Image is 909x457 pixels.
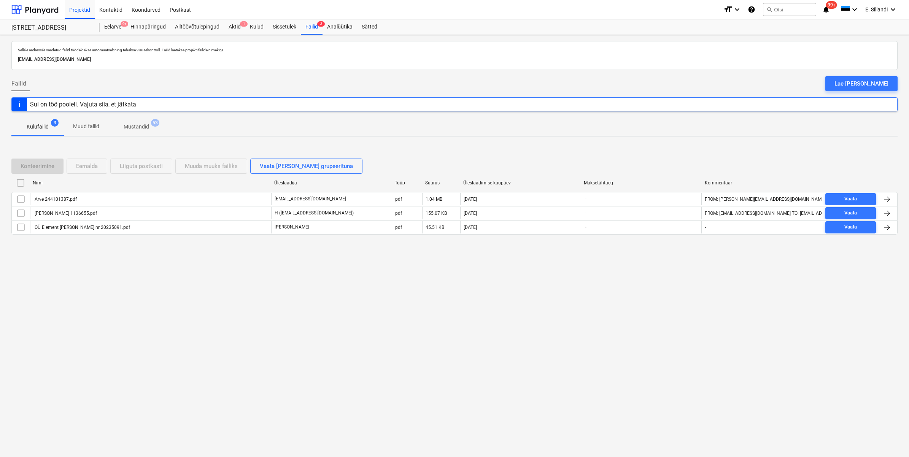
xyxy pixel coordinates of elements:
div: Tüüp [395,180,419,186]
a: Analüütika [323,19,357,35]
i: format_size [723,5,733,14]
i: notifications [822,5,830,14]
button: Vaata [PERSON_NAME] grupeerituna [250,159,362,174]
div: Üleslaadimise kuupäev [463,180,578,186]
div: Vaata [PERSON_NAME] grupeerituna [260,161,353,171]
div: [DATE] [464,197,477,202]
p: H ([EMAIL_ADDRESS][DOMAIN_NAME]) [275,210,354,216]
span: Failid [11,79,26,88]
button: Vaata [825,193,876,205]
i: keyboard_arrow_down [733,5,742,14]
span: - [584,224,587,230]
p: [PERSON_NAME] [275,224,309,230]
a: Failid3 [301,19,323,35]
a: Eelarve9+ [100,19,126,35]
span: E. Sillandi [865,6,888,13]
div: Suurus [425,180,457,186]
button: Vaata [825,207,876,219]
p: Sellele aadressile saadetud failid töödeldakse automaatselt ning tehakse viirusekontroll. Failid ... [18,48,891,52]
button: Lae [PERSON_NAME] [825,76,898,91]
div: [STREET_ADDRESS] [11,24,91,32]
span: - [584,210,587,216]
div: Lae [PERSON_NAME] [834,79,888,89]
p: Mustandid [124,123,149,131]
i: keyboard_arrow_down [888,5,898,14]
div: [DATE] [464,211,477,216]
div: pdf [395,225,402,230]
span: 3 [51,119,59,127]
div: Üleslaadija [274,180,389,186]
span: 53 [151,119,159,127]
div: [PERSON_NAME] 1136655.pdf [33,211,97,216]
button: Vaata [825,221,876,233]
button: Otsi [763,3,816,16]
div: pdf [395,211,402,216]
div: Eelarve [100,19,126,35]
p: [EMAIL_ADDRESS][DOMAIN_NAME] [18,56,891,63]
a: Sissetulek [268,19,301,35]
div: Vaata [844,223,857,232]
i: keyboard_arrow_down [850,5,859,14]
div: - [705,225,706,230]
span: - [584,196,587,202]
span: search [766,6,772,13]
span: 1 [240,21,248,27]
a: Kulud [245,19,268,35]
i: Abikeskus [748,5,755,14]
span: 9+ [121,21,128,27]
span: 99+ [826,1,837,9]
p: [EMAIL_ADDRESS][DOMAIN_NAME] [275,196,346,202]
div: Vaata [844,209,857,217]
div: Vaata [844,195,857,203]
div: OÜ Element [PERSON_NAME] nr 20235091.pdf [33,225,130,230]
a: Alltöövõtulepingud [170,19,224,35]
p: Kulufailid [27,123,49,131]
div: Maksetähtaeg [584,180,698,186]
div: 155.07 KB [426,211,447,216]
div: Nimi [33,180,268,186]
div: Failid [301,19,323,35]
a: Hinnapäringud [126,19,170,35]
div: Aktid [224,19,245,35]
div: 1.04 MB [426,197,442,202]
div: 45.51 KB [426,225,444,230]
div: pdf [395,197,402,202]
span: 3 [317,21,325,27]
a: Aktid1 [224,19,245,35]
div: [DATE] [464,225,477,230]
div: Arve 244101387.pdf [33,197,77,202]
a: Sätted [357,19,382,35]
div: Sul on töö pooleli. Vajuta siia, et jätkata [30,101,136,108]
div: Kommentaar [705,180,819,186]
p: Muud failid [73,122,99,130]
iframe: Chat Widget [871,421,909,457]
